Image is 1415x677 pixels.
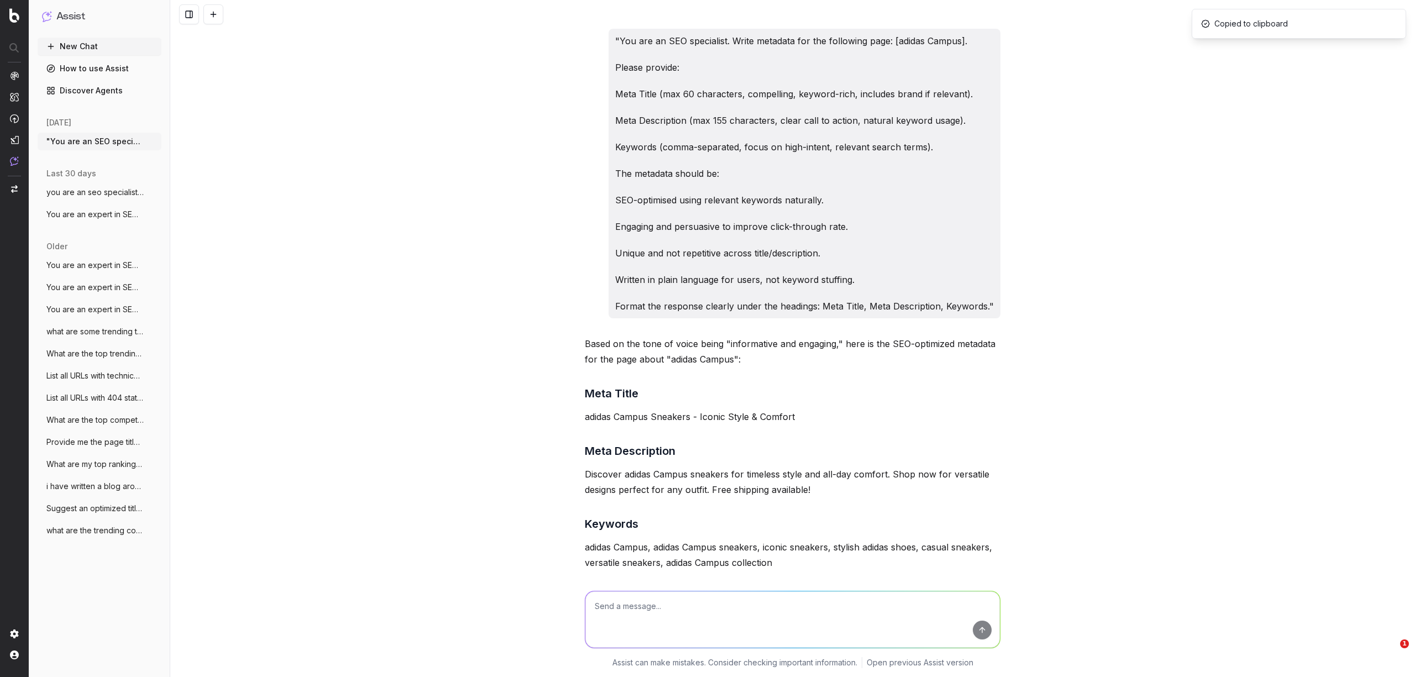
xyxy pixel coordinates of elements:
[42,9,157,24] button: Assist
[46,437,144,448] span: Provide me the page title and a table of
[585,336,1000,367] p: Based on the tone of voice being "informative and engaging," here is the SEO-optimized metadata f...
[585,385,1000,402] h3: Meta Title
[38,367,161,385] button: List all URLs with technical errors
[38,279,161,296] button: You are an expert in SEO and structured
[10,650,19,659] img: My account
[615,86,994,102] p: Meta Title (max 60 characters, compelling, keyword-rich, includes brand if relevant).
[38,82,161,99] a: Discover Agents
[38,455,161,473] button: What are my top ranking pages?
[11,185,18,193] img: Switch project
[585,466,1000,497] p: Discover adidas Campus sneakers for timeless style and all-day comfort. Shop now for versatile de...
[10,114,19,123] img: Activation
[615,60,994,75] p: Please provide:
[46,304,144,315] span: You are an expert in SEO and structured
[38,522,161,539] button: what are the trending content topics aro
[46,117,71,128] span: [DATE]
[46,392,144,403] span: List all URLs with 404 status code from
[615,192,994,208] p: SEO-optimised using relevant keywords naturally.
[38,345,161,363] button: What are the top trending topics for run
[10,71,19,80] img: Analytics
[10,156,19,166] img: Assist
[46,168,96,179] span: last 30 days
[38,183,161,201] button: you are an seo specialist and in content
[46,209,144,220] span: You are an expert in SEO and content str
[585,409,1000,424] p: adidas Campus Sneakers - Iconic Style & Comfort
[38,411,161,429] button: What are the top competitors ranking for
[38,301,161,318] button: You are an expert in SEO and structured
[585,442,1000,460] h3: Meta Description
[46,260,144,271] span: You are an expert in SEO and structure
[615,139,994,155] p: Keywords (comma-separated, focus on high-intent, relevant search terms).
[615,245,994,261] p: Unique and not repetitive across title/description.
[585,539,1000,570] p: adidas Campus, adidas Campus sneakers, iconic sneakers, stylish adidas shoes, casual sneakers, ve...
[38,133,161,150] button: "You are an SEO specialist. Write metada
[56,9,85,24] h1: Assist
[585,515,1000,533] h3: Keywords
[615,219,994,234] p: Engaging and persuasive to improve click-through rate.
[46,326,144,337] span: what are some trending topics that would
[1201,18,1288,29] div: Copied to clipboard
[46,136,144,147] span: "You are an SEO specialist. Write metada
[46,525,144,536] span: what are the trending content topics aro
[612,657,857,668] p: Assist can make mistakes. Consider checking important information.
[38,206,161,223] button: You are an expert in SEO and content str
[10,135,19,144] img: Studio
[10,629,19,638] img: Setting
[615,33,994,49] p: "You are an SEO specialist. Write metadata for the following page: [adidas Campus].
[615,113,994,128] p: Meta Description (max 155 characters, clear call to action, natural keyword usage).
[46,282,144,293] span: You are an expert in SEO and structured
[615,272,994,287] p: Written in plain language for users, not keyword stuffing.
[46,503,144,514] span: Suggest an optimized title and descripti
[46,370,144,381] span: List all URLs with technical errors
[38,433,161,451] button: Provide me the page title and a table of
[867,657,973,668] a: Open previous Assist version
[38,477,161,495] button: i have written a blog around what to wea
[46,459,144,470] span: What are my top ranking pages?
[38,389,161,407] button: List all URLs with 404 status code from
[38,60,161,77] a: How to use Assist
[42,11,52,22] img: Assist
[615,298,994,314] p: Format the response clearly under the headings: Meta Title, Meta Description, Keywords."
[1377,639,1404,666] iframe: Intercom live chat
[10,92,19,102] img: Intelligence
[46,348,144,359] span: What are the top trending topics for run
[615,166,994,181] p: The metadata should be:
[1400,639,1409,648] span: 1
[38,38,161,55] button: New Chat
[46,241,67,252] span: older
[46,187,144,198] span: you are an seo specialist and in content
[38,500,161,517] button: Suggest an optimized title and descripti
[38,323,161,340] button: what are some trending topics that would
[46,414,144,426] span: What are the top competitors ranking for
[9,8,19,23] img: Botify logo
[38,256,161,274] button: You are an expert in SEO and structure
[46,481,144,492] span: i have written a blog around what to wea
